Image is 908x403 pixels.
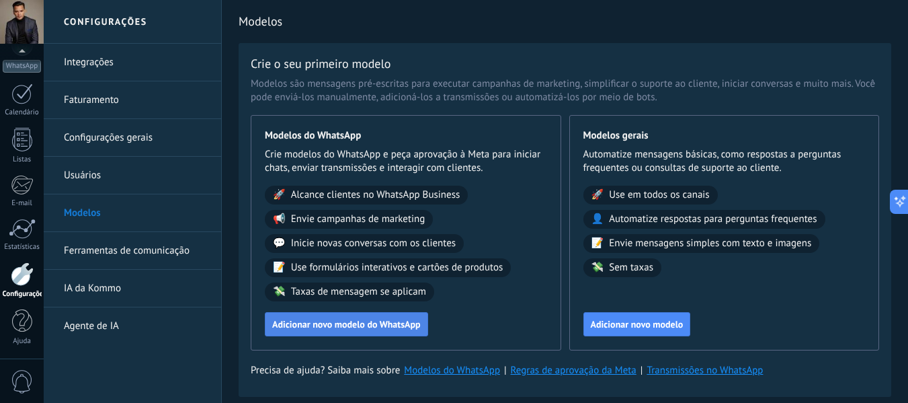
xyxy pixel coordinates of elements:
span: 📝 [273,261,286,274]
span: Inicie novas conversas com os clientes [291,237,456,250]
li: Integrações [44,44,221,81]
li: Faturamento [44,81,221,119]
li: Agente de IA [44,307,221,344]
div: Ajuda [3,337,42,346]
div: Calendário [3,108,42,117]
span: Automatize respostas para perguntas frequentes [609,213,817,226]
div: WhatsApp [3,60,41,73]
span: Modelos gerais [583,129,866,143]
a: Configurações gerais [64,119,208,157]
li: Usuários [44,157,221,194]
span: 🚀 [591,188,604,202]
li: Configurações gerais [44,119,221,157]
a: Modelos [64,194,208,232]
span: Taxas de mensagem se aplicam [291,285,426,299]
a: Agente de IA [64,307,208,345]
h2: Modelos [239,8,891,35]
span: 📢 [273,213,286,226]
span: Envie mensagens simples com texto e imagens [609,237,811,250]
span: 💬 [273,237,286,250]
a: Modelos do WhatsApp [404,364,500,377]
button: Adicionar novo modelo [583,312,691,336]
span: Automatize mensagens básicas, como respostas a perguntas frequentes ou consultas de suporte ao cl... [583,148,866,175]
span: Modelos do WhatsApp [265,129,547,143]
span: 💸 [273,285,286,299]
a: Integrações [64,44,208,81]
a: IA da Kommo [64,270,208,307]
span: Alcance clientes no WhatsApp Business [291,188,460,202]
span: 📝 [591,237,604,250]
span: 🚀 [273,188,286,202]
li: Modelos [44,194,221,232]
span: Use em todos os canais [609,188,709,202]
span: Use formulários interativos e cartões de produtos [291,261,503,274]
li: Ferramentas de comunicação [44,232,221,270]
div: E-mail [3,199,42,208]
span: 💸 [591,261,604,274]
span: Adicionar novo modelo [591,320,684,329]
span: Envie campanhas de marketing [291,213,425,226]
a: Ferramentas de comunicação [64,232,208,270]
div: Listas [3,155,42,164]
a: Transmissões no WhatsApp [647,364,763,377]
span: Crie modelos do WhatsApp e peça aprovação à Meta para iniciar chats, enviar transmissões e intera... [265,148,547,175]
span: Adicionar novo modelo do WhatsApp [272,320,421,329]
span: Modelos são mensagens pré-escritas para executar campanhas de marketing, simplificar o suporte ao... [251,77,879,104]
h3: Crie o seu primeiro modelo [251,55,390,72]
button: Adicionar novo modelo do WhatsApp [265,312,428,336]
span: Precisa de ajuda? Saiba mais sobre [251,364,400,377]
div: Configurações [3,290,42,299]
div: Estatísticas [3,243,42,252]
li: IA da Kommo [44,270,221,307]
a: Regras de aprovação da Meta [511,364,636,377]
span: 👤 [591,213,604,226]
a: Faturamento [64,81,208,119]
span: Sem taxas [609,261,653,274]
a: Usuários [64,157,208,194]
div: | | [251,364,879,377]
